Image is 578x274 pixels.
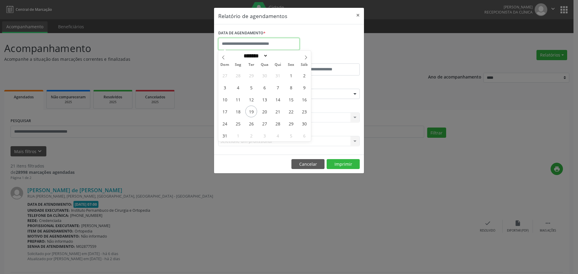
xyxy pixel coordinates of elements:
span: Julho 31, 2025 [272,69,284,81]
span: Agosto 12, 2025 [245,94,257,105]
span: Seg [232,63,245,67]
span: Agosto 16, 2025 [298,94,310,105]
span: Ter [245,63,258,67]
span: Agosto 29, 2025 [285,118,297,129]
span: Agosto 9, 2025 [298,82,310,93]
span: Agosto 30, 2025 [298,118,310,129]
input: Year [268,53,288,59]
span: Agosto 1, 2025 [285,69,297,81]
select: Month [241,53,268,59]
button: Cancelar [291,159,325,169]
span: Agosto 21, 2025 [272,106,284,117]
span: Agosto 7, 2025 [272,82,284,93]
span: Sáb [298,63,311,67]
span: Agosto 26, 2025 [245,118,257,129]
span: Agosto 13, 2025 [259,94,270,105]
span: Agosto 22, 2025 [285,106,297,117]
span: Setembro 6, 2025 [298,130,310,141]
span: Agosto 27, 2025 [259,118,270,129]
span: Setembro 5, 2025 [285,130,297,141]
label: ATÉ [291,54,360,63]
span: Agosto 3, 2025 [219,82,231,93]
span: Sex [284,63,298,67]
span: Agosto 25, 2025 [232,118,244,129]
span: Julho 29, 2025 [245,69,257,81]
span: Agosto 28, 2025 [272,118,284,129]
span: Agosto 23, 2025 [298,106,310,117]
span: Agosto 2, 2025 [298,69,310,81]
span: Qui [271,63,284,67]
button: Imprimir [327,159,360,169]
span: Agosto 19, 2025 [245,106,257,117]
span: Qua [258,63,271,67]
span: Dom [218,63,232,67]
span: Setembro 1, 2025 [232,130,244,141]
span: Agosto 6, 2025 [259,82,270,93]
span: Agosto 15, 2025 [285,94,297,105]
h5: Relatório de agendamentos [218,12,287,20]
span: Agosto 10, 2025 [219,94,231,105]
span: Agosto 20, 2025 [259,106,270,117]
span: Setembro 3, 2025 [259,130,270,141]
span: Agosto 4, 2025 [232,82,244,93]
span: Agosto 24, 2025 [219,118,231,129]
span: Julho 27, 2025 [219,69,231,81]
span: Agosto 14, 2025 [272,94,284,105]
span: Setembro 4, 2025 [272,130,284,141]
span: Agosto 11, 2025 [232,94,244,105]
label: DATA DE AGENDAMENTO [218,29,266,38]
span: Agosto 18, 2025 [232,106,244,117]
span: Julho 30, 2025 [259,69,270,81]
span: Agosto 8, 2025 [285,82,297,93]
span: Agosto 31, 2025 [219,130,231,141]
span: Agosto 17, 2025 [219,106,231,117]
span: Setembro 2, 2025 [245,130,257,141]
button: Close [352,8,364,23]
span: Julho 28, 2025 [232,69,244,81]
span: Agosto 5, 2025 [245,82,257,93]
